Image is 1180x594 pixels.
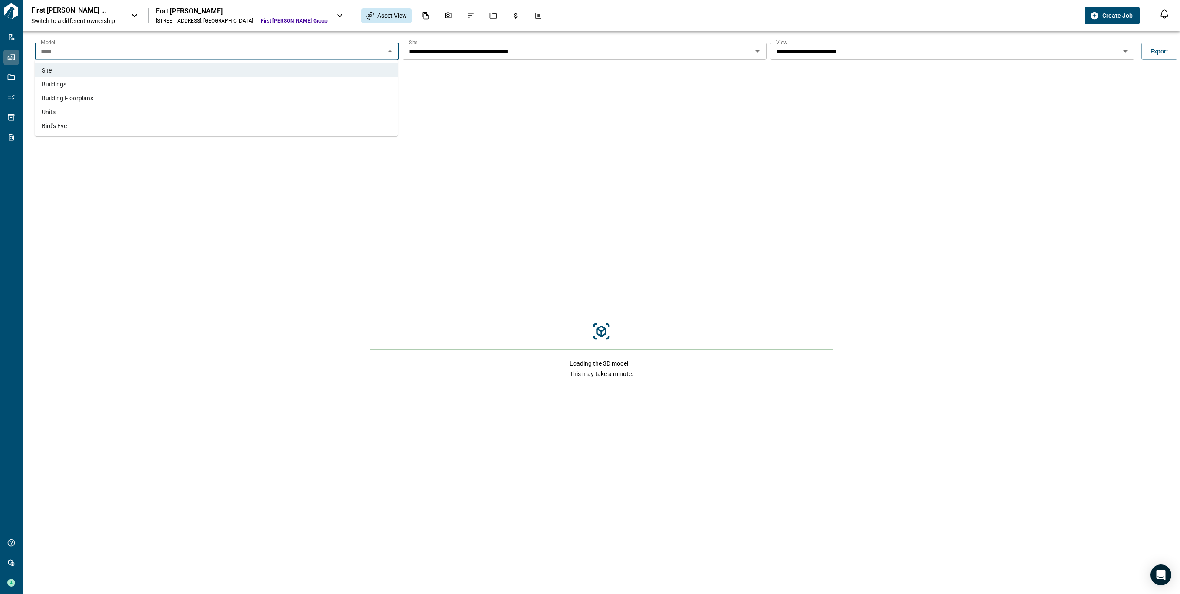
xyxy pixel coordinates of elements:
button: Export [1141,43,1177,60]
span: Create Job [1102,11,1133,20]
label: Model [41,39,55,46]
div: Issues & Info [462,8,480,23]
button: Open [751,45,764,57]
span: Loading the 3D model [570,359,633,368]
span: Buildings [42,80,66,89]
div: Photos [439,8,457,23]
button: Open notification feed [1157,7,1171,21]
button: Close [384,45,396,57]
span: This may take a minute. [570,370,633,378]
span: Site [42,66,52,75]
label: View [776,39,787,46]
span: Switch to a different ownership [31,16,122,25]
div: Asset View [361,8,412,23]
span: Building Floorplans [42,94,93,102]
span: Bird's Eye [42,122,67,130]
div: Documents [416,8,435,23]
div: Open Intercom Messenger [1150,564,1171,585]
button: Create Job [1085,7,1140,24]
span: Units [42,108,56,116]
p: First [PERSON_NAME] Group [31,6,109,15]
div: Budgets [507,8,525,23]
span: Asset View [377,11,407,20]
div: Jobs [484,8,502,23]
button: Open [1119,45,1131,57]
div: Takeoff Center [529,8,547,23]
div: Fort [PERSON_NAME] [156,7,328,16]
span: First [PERSON_NAME] Group [261,17,328,24]
div: [STREET_ADDRESS] , [GEOGRAPHIC_DATA] [156,17,253,24]
span: Export [1150,47,1168,56]
label: Site [409,39,417,46]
